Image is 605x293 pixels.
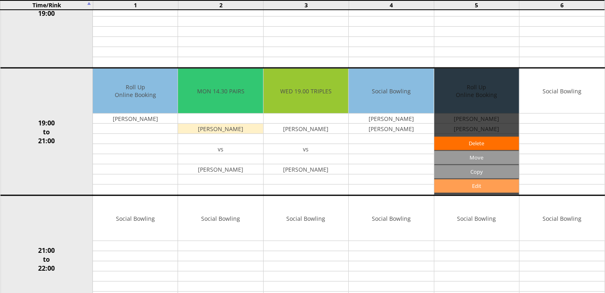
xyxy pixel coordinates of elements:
td: 2 [178,0,264,10]
td: Social Bowling [434,196,519,241]
td: [PERSON_NAME] [349,114,433,124]
td: Social Bowling [264,196,348,241]
td: Time/Rink [0,0,93,10]
td: 5 [434,0,519,10]
td: vs [264,144,348,154]
td: 3 [264,0,349,10]
td: 4 [349,0,434,10]
input: Move [434,151,519,164]
td: [PERSON_NAME] [178,124,263,134]
td: [PERSON_NAME] [178,164,263,175]
td: Social Bowling [178,196,263,241]
td: Social Bowling [519,69,604,114]
a: Delete [434,137,519,150]
td: Social Bowling [349,69,433,114]
td: 1 [93,0,178,10]
td: [PERSON_NAME] [264,164,348,175]
input: Copy [434,165,519,179]
td: Social Bowling [519,196,604,241]
a: Edit [434,179,519,193]
td: 6 [519,0,605,10]
td: Social Bowling [93,196,178,241]
td: [PERSON_NAME] [93,114,178,124]
td: [PERSON_NAME] [264,124,348,134]
td: [PERSON_NAME] [349,124,433,134]
td: MON 14.30 PAIRS [178,69,263,114]
td: vs [178,144,263,154]
td: 19:00 to 21:00 [0,68,93,196]
td: Roll Up Online Booking [93,69,178,114]
td: Social Bowling [349,196,433,241]
td: WED 19.00 TRIPLES [264,69,348,114]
